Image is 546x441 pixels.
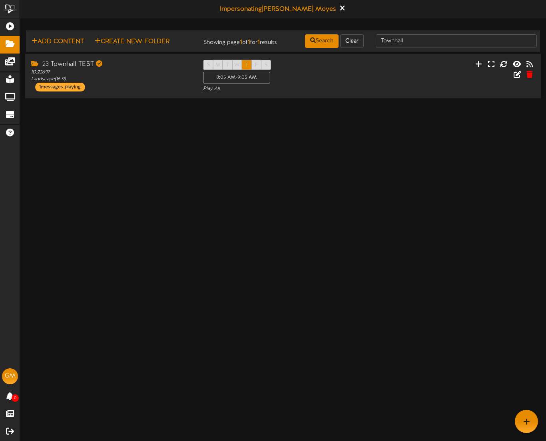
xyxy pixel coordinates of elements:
span: T [226,62,229,68]
input: -- Search Folders by Name -- [376,34,537,48]
span: M [215,62,220,68]
span: S [207,62,210,68]
div: 8:05 AM - 9:05 AM [203,72,270,83]
button: Search [305,34,339,48]
strong: 1 [240,39,242,46]
div: 23 Townhall TEST [31,60,191,69]
strong: 1 [257,39,260,46]
div: 1 messages playing [35,83,85,91]
strong: 1 [248,39,250,46]
div: ID: 22697 Landscape ( 16:9 ) [31,69,191,82]
div: GM [2,368,18,384]
div: Play All [203,85,363,92]
div: Showing page of for results [196,34,283,47]
button: Create New Folder [92,37,172,47]
span: S [265,62,267,68]
button: Clear [340,34,364,48]
span: T [245,62,248,68]
span: W [234,62,240,68]
span: F [255,62,258,68]
span: 0 [12,394,19,402]
button: Add Content [29,37,86,47]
